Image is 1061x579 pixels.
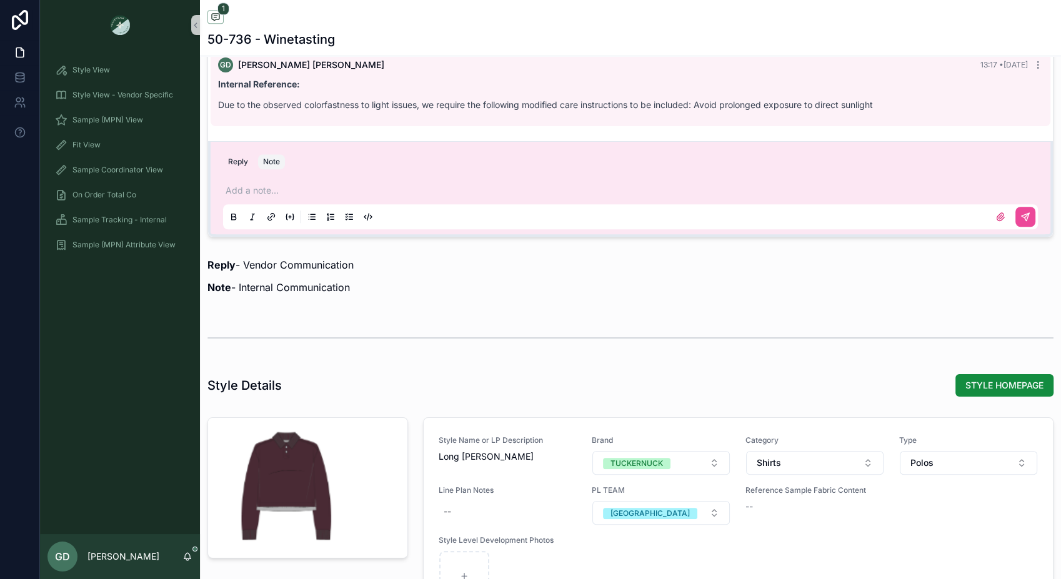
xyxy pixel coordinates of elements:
span: GD [55,549,70,564]
div: scrollable content [40,50,200,272]
a: Sample (MPN) View [47,109,192,131]
a: Style View [47,59,192,81]
p: [PERSON_NAME] [87,550,159,563]
p: - Internal Communication [207,280,1054,295]
a: Sample Tracking - Internal [47,209,192,231]
span: Style Name or LP Description [439,435,577,445]
h1: Style Details [207,377,282,394]
span: STYLE HOMEPAGE [965,379,1044,392]
div: -- [444,505,451,518]
button: 1 [207,10,224,26]
span: 13:17 • [DATE] [980,60,1028,69]
div: image.png [223,425,343,545]
span: GD [220,60,231,70]
span: Fit View [72,140,101,150]
div: Note [263,157,280,167]
button: Select Button [746,451,884,475]
span: Type [899,435,1038,445]
p: Due to the observed colorfastness to light issues, we require the following modified care instruc... [218,98,1043,111]
img: App logo [110,15,130,35]
p: - Vendor Communication [207,257,1054,272]
a: Style View - Vendor Specific [47,84,192,106]
a: On Order Total Co [47,184,192,206]
button: Select Button [592,501,730,525]
strong: Reply [207,259,236,271]
button: Select Button [900,451,1037,475]
span: 1 [217,2,229,15]
strong: Note [207,281,231,294]
span: [PERSON_NAME] [PERSON_NAME] [238,59,384,71]
span: PL TEAM [592,485,730,495]
span: Category [745,435,884,445]
button: Note [258,154,285,169]
button: STYLE HOMEPAGE [955,374,1054,397]
span: Reference Sample Fabric Content [745,485,884,495]
span: Sample (MPN) Attribute View [72,240,176,250]
span: Sample Coordinator View [72,165,163,175]
a: Sample Coordinator View [47,159,192,181]
span: Style Level Development Photos [439,535,1039,545]
a: Sample (MPN) Attribute View [47,234,192,256]
span: -- [745,500,753,513]
span: Style View - Vendor Specific [72,90,173,100]
span: Polos [910,457,934,469]
span: Sample Tracking - Internal [72,215,167,225]
span: Line Plan Notes [439,485,577,495]
div: [GEOGRAPHIC_DATA] [610,508,690,519]
span: Brand [592,435,730,445]
span: Sample (MPN) View [72,115,143,125]
div: TUCKERNUCK [610,458,663,469]
span: Long [PERSON_NAME] [439,450,577,463]
span: Style View [72,65,110,75]
span: On Order Total Co [72,190,136,200]
a: Fit View [47,134,192,156]
button: Select Button [592,451,730,475]
button: Reply [223,154,253,169]
strong: Internal Reference: [218,79,300,89]
span: Shirts [757,457,781,469]
h1: 50-736 - Winetasting [207,31,335,48]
